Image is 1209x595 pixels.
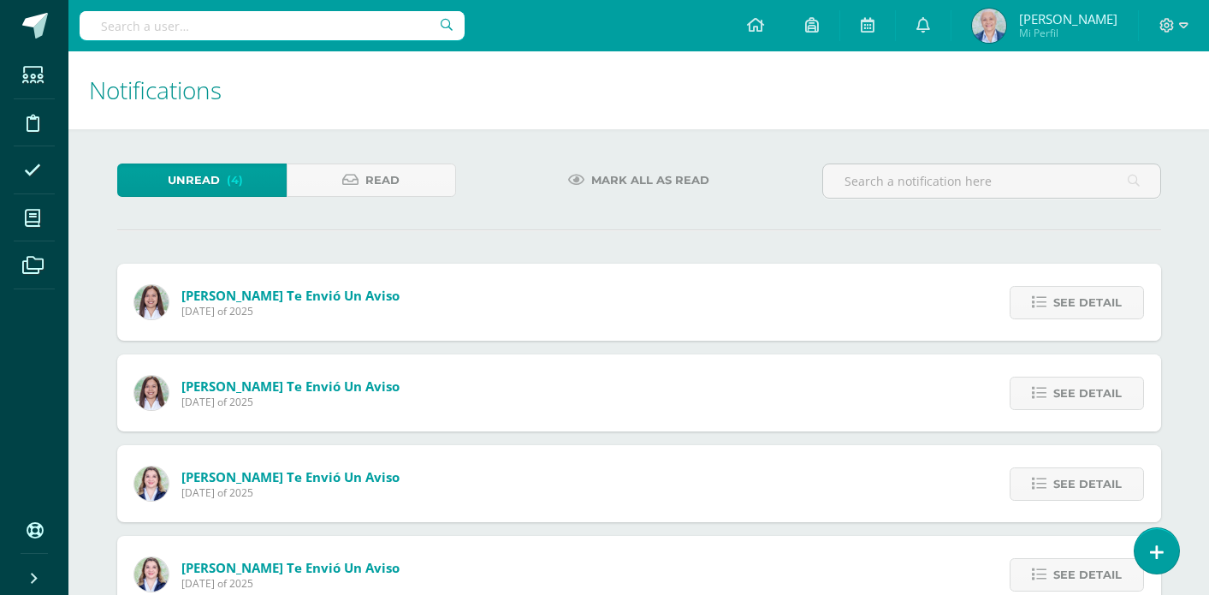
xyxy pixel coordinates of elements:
[591,164,709,196] span: Mark all as read
[181,576,400,591] span: [DATE] of 2025
[181,485,400,500] span: [DATE] of 2025
[181,378,400,395] span: [PERSON_NAME] te envió un aviso
[1019,10,1117,27] span: [PERSON_NAME]
[1053,468,1122,500] span: See detail
[117,164,287,197] a: Unread(4)
[181,468,400,485] span: [PERSON_NAME] te envió un aviso
[547,164,731,197] a: Mark all as read
[181,395,400,409] span: [DATE] of 2025
[1053,559,1122,591] span: See detail
[823,164,1160,198] input: Search a notification here
[365,164,400,196] span: Read
[134,376,169,410] img: acecb51a315cac2de2e3deefdb732c9f.png
[89,74,222,106] span: Notifications
[181,287,400,304] span: [PERSON_NAME] te envió un aviso
[181,304,400,318] span: [DATE] of 2025
[134,557,169,592] img: 08390b0ccb8bb92ebf03f24154704f33.png
[168,164,220,196] span: Unread
[181,559,400,576] span: [PERSON_NAME] te envió un aviso
[1053,378,1122,409] span: See detail
[972,9,1006,43] img: 7f9121963eb843c30c7fd736a29cc10b.png
[1019,26,1117,40] span: Mi Perfil
[134,467,169,501] img: 08390b0ccb8bb92ebf03f24154704f33.png
[134,285,169,319] img: acecb51a315cac2de2e3deefdb732c9f.png
[80,11,465,40] input: Search a user…
[227,164,243,196] span: (4)
[287,164,456,197] a: Read
[1053,287,1122,318] span: See detail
